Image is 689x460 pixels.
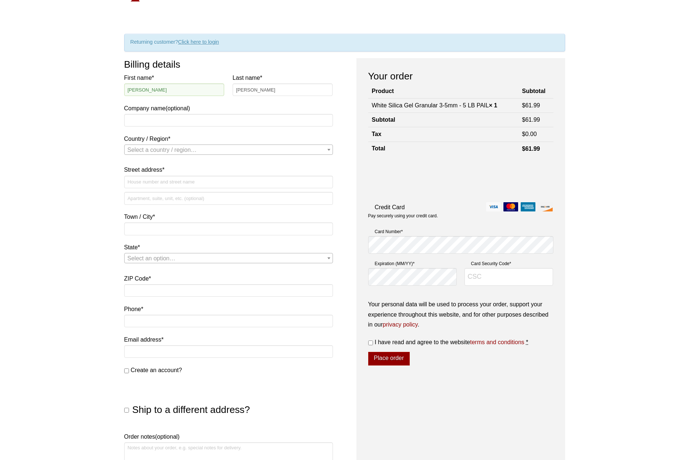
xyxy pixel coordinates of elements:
[383,321,418,328] a: privacy policy
[128,147,197,153] span: Select a country / region…
[522,131,525,137] span: $
[522,117,525,123] span: $
[124,58,333,71] h3: Billing details
[368,127,518,142] th: Tax
[464,268,553,286] input: CSC
[368,142,518,156] th: Total
[526,339,528,345] abbr: required
[124,145,333,155] span: Country / Region
[522,131,537,137] bdi: 0.00
[368,340,373,345] input: I have read and agree to the websiteterms and conditions *
[464,260,553,267] label: Card Security Code
[124,176,333,188] input: House number and street name
[375,339,524,345] span: I have read and agree to the website
[522,146,540,152] bdi: 61.99
[470,339,524,345] a: terms and conditions
[124,192,333,204] input: Apartment, suite, unit, etc. (optional)
[124,134,333,144] label: Country / Region
[368,225,553,292] fieldset: Payment Info
[124,34,565,51] div: Returning customer?
[124,253,333,263] span: State
[124,408,129,413] input: Ship to a different address?
[124,274,333,284] label: ZIP Code
[489,102,497,108] strong: × 1
[128,255,176,261] span: Select an option…
[486,202,501,211] img: visa
[368,228,553,235] label: Card Number
[522,117,540,123] bdi: 61.99
[522,146,525,152] span: $
[521,202,535,211] img: amex
[124,304,333,314] label: Phone
[124,212,333,222] label: Town / City
[368,202,553,212] label: Credit Card
[131,367,182,373] span: Create an account?
[155,434,180,440] span: (optional)
[124,335,333,345] label: Email address
[165,105,190,111] span: (optional)
[368,164,480,192] iframe: reCAPTCHA
[178,39,219,45] a: Click here to login
[518,85,553,98] th: Subtotal
[368,70,553,82] h3: Your order
[503,202,518,211] img: mastercard
[124,368,129,373] input: Create an account?
[124,432,333,442] label: Order notes
[233,73,333,83] label: Last name
[368,213,553,219] p: Pay securely using your credit card.
[368,299,553,329] p: Your personal data will be used to process your order, support your experience throughout this we...
[538,202,553,211] img: discover
[124,73,333,113] label: Company name
[124,242,333,252] label: State
[368,98,518,113] td: White Silica Gel Granular 3-5mm - 5 LB PAIL
[368,260,457,267] label: Expiration (MM/YY)
[522,102,540,108] bdi: 61.99
[368,352,410,366] button: Place order
[368,113,518,127] th: Subtotal
[132,404,250,415] span: Ship to a different address?
[522,102,525,108] span: $
[368,85,518,98] th: Product
[124,73,225,83] label: First name
[124,165,333,175] label: Street address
